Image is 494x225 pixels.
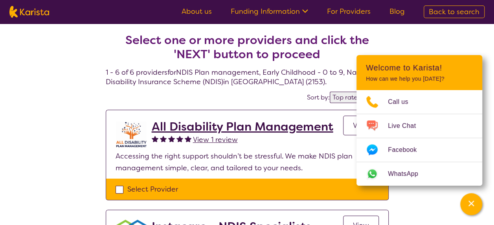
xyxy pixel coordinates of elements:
span: View [353,121,369,130]
span: View 1 review [193,135,238,144]
label: Sort by: [307,93,330,101]
span: WhatsApp [388,168,428,180]
img: fullstar [185,135,191,142]
a: View 1 review [193,134,238,146]
a: For Providers [327,7,371,16]
h2: Select one or more providers and click the 'NEXT' button to proceed [115,33,379,61]
a: Web link opens in a new tab. [356,162,482,186]
img: fullstar [160,135,167,142]
div: Channel Menu [356,55,482,186]
img: fullstar [176,135,183,142]
span: Facebook [388,144,426,156]
span: Call us [388,96,418,108]
p: How can we help you [DATE]? [366,76,473,82]
img: at5vqv0lot2lggohlylh.jpg [116,120,147,150]
a: Funding Information [231,7,308,16]
img: fullstar [152,135,158,142]
p: Accessing the right support shouldn’t be stressful. We make NDIS plan management simple, clear, a... [116,150,379,174]
span: Back to search [429,7,479,17]
h4: 1 - 6 of 6 providers for NDIS Plan management , Early Childhood - 0 to 9 , National Disability In... [106,14,389,87]
a: Blog [389,7,405,16]
a: About us [182,7,212,16]
img: fullstar [168,135,175,142]
h2: Welcome to Karista! [366,63,473,72]
a: Back to search [424,6,485,18]
a: View [343,116,379,135]
button: Channel Menu [460,193,482,215]
ul: Choose channel [356,90,482,186]
a: All Disability Plan Management [152,120,333,134]
span: Live Chat [388,120,425,132]
img: Karista logo [9,6,49,18]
